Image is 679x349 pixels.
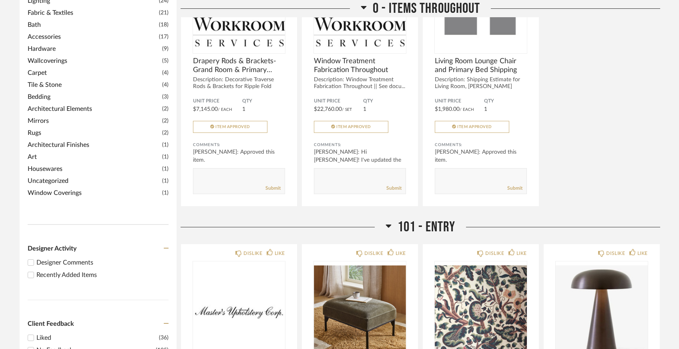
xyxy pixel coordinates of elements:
span: $22,760.00 [314,106,342,112]
span: $7,145.00 [193,106,218,112]
span: Living Room Lounge Chair and Primary Bed Shipping [435,57,527,74]
span: Rugs [28,128,160,138]
span: / Each [460,108,474,112]
span: Item Approved [457,125,492,129]
button: Item Approved [193,121,267,133]
span: Window Coverings [28,188,160,198]
div: Description: Shipping Estimate for Living Room, [PERSON_NAME] Lounge Chairs... [435,76,527,97]
span: (5) [162,56,169,65]
span: Bedding [28,92,160,102]
span: Window Treatment Fabrication Throughout [314,57,406,74]
div: Recently Added Items [36,270,169,280]
a: Submit [507,185,522,192]
div: DISLIKE [606,249,625,257]
span: (21) [159,8,169,17]
span: 1 [363,106,366,112]
span: Art [28,152,160,162]
span: (1) [162,177,169,185]
span: Bath [28,20,157,30]
span: Architectural Finishes [28,140,160,150]
span: 101 - Entry [398,219,455,236]
div: LIKE [396,249,406,257]
button: Item Approved [435,121,509,133]
span: (3) [162,92,169,101]
span: (2) [162,116,169,125]
div: Description: Window Treatment Fabrication Throughout || See docu... [314,76,406,90]
span: Carpet [28,68,160,78]
span: (2) [162,104,169,113]
span: Housewares [28,164,160,174]
span: Unit Price [435,98,484,104]
span: QTY [242,98,285,104]
div: LIKE [637,249,648,257]
button: Item Approved [314,121,388,133]
div: (36) [159,333,169,343]
div: DISLIKE [485,249,504,257]
div: Description: Decorative Traverse Rods & Brackets for Ripple Fold Dra... [193,76,285,97]
span: Fabric & Textiles [28,8,157,18]
span: (1) [162,152,169,161]
div: [PERSON_NAME]: Hi [PERSON_NAME]! I've updated the pricing and added the ... [314,148,406,172]
div: Designer Comments [36,258,169,267]
span: (18) [159,20,169,29]
span: Wallcoverings [28,56,160,66]
span: (1) [162,164,169,173]
span: (2) [162,128,169,137]
div: Comments: [314,141,406,149]
a: Submit [265,185,281,192]
span: Hardware [28,44,160,54]
span: Architectural Elements [28,104,160,114]
span: Designer Activity [28,245,76,252]
span: Drapery Rods & Brackets- Grand Room & Primary Bedroom [193,57,285,74]
span: QTY [363,98,406,104]
div: [PERSON_NAME]: Approved this item. [193,148,285,164]
div: DISLIKE [364,249,383,257]
span: (1) [162,140,169,149]
span: (1) [162,189,169,197]
span: 1 [242,106,245,112]
span: Uncategorized [28,176,160,186]
span: QTY [484,98,527,104]
div: Liked [36,333,159,343]
span: Item Approved [336,125,371,129]
span: Accessories [28,32,157,42]
span: Client Feedback [28,321,74,327]
span: (4) [162,80,169,89]
div: [PERSON_NAME]: Approved this item. [435,148,527,164]
span: Unit Price [193,98,242,104]
span: / Each [218,108,232,112]
div: LIKE [516,249,527,257]
span: $1,980.00 [435,106,460,112]
span: Unit Price [314,98,363,104]
a: Submit [386,185,402,192]
span: Mirrors [28,116,160,126]
span: / Set [342,108,352,112]
div: DISLIKE [243,249,262,257]
span: (17) [159,32,169,41]
span: (4) [162,68,169,77]
span: (9) [162,44,169,53]
div: Comments: [435,141,527,149]
div: LIKE [275,249,285,257]
div: Comments: [193,141,285,149]
span: Item Approved [215,125,250,129]
span: Tile & Stone [28,80,160,90]
span: 1 [484,106,487,112]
